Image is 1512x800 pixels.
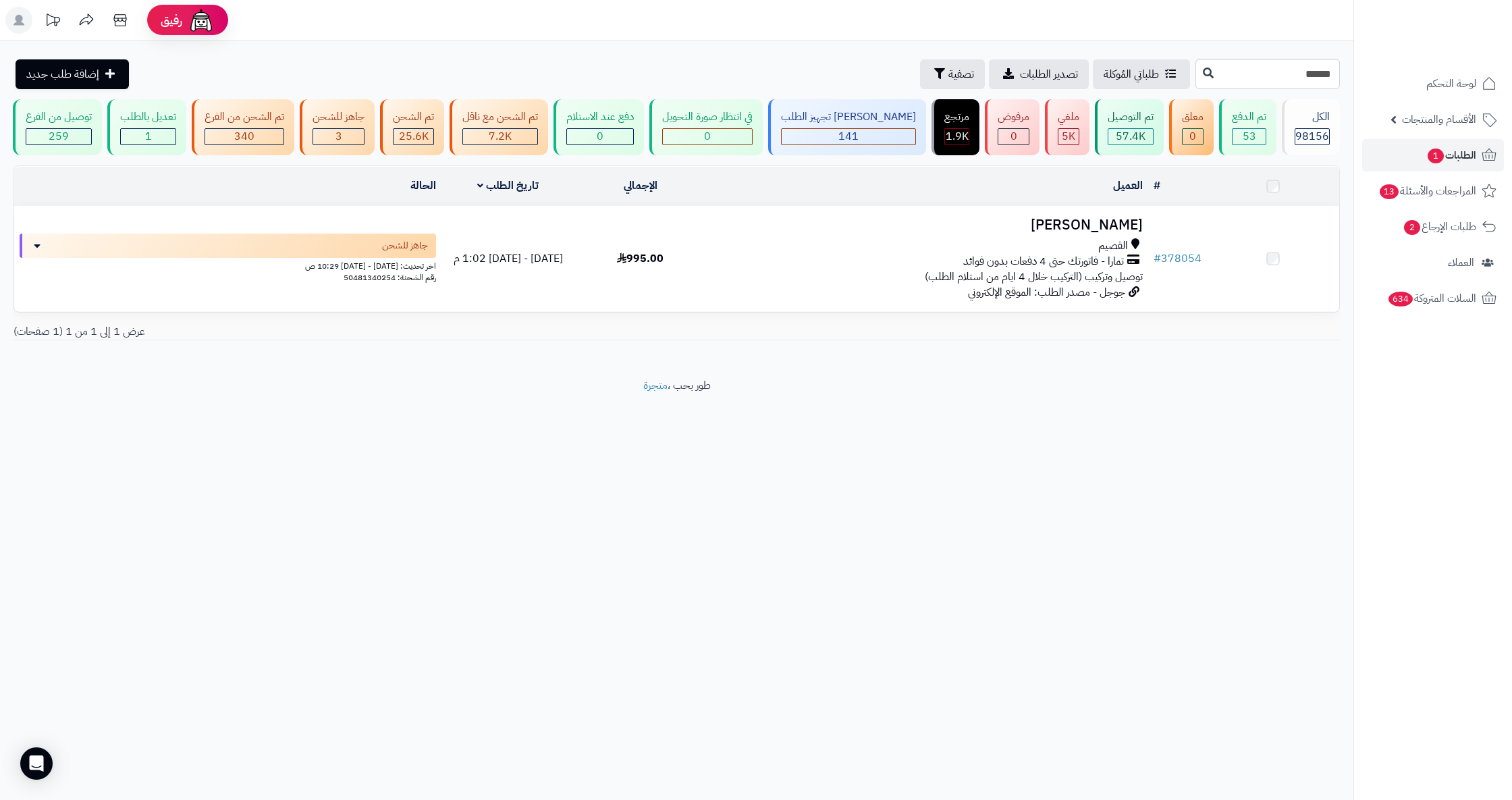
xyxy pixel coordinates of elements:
[20,747,53,780] div: Open Intercom Messenger
[1426,146,1476,165] span: الطلبات
[1166,99,1216,155] a: معلق 0
[765,99,929,155] a: [PERSON_NAME] تجهيز الطلب 141
[297,99,377,155] a: جاهز للشحن 3
[382,239,428,252] span: جاهز للشحن
[394,129,433,144] div: 25593
[121,129,175,144] div: 1
[1387,289,1476,308] span: السلات المتروكة
[410,178,436,194] a: الحالة
[1295,128,1329,144] span: 98156
[313,129,364,144] div: 3
[26,66,99,82] span: إضافة طلب جديد
[1058,129,1079,144] div: 5030
[946,128,969,144] span: 1.9K
[234,128,254,144] span: 340
[643,377,668,394] a: متجرة
[16,59,129,89] a: إضافة طلب جديد
[1387,291,1414,307] span: 634
[335,128,342,144] span: 3
[1116,128,1145,144] span: 57.4K
[399,128,429,144] span: 25.6K
[3,324,677,340] div: عرض 1 إلى 1 من 1 (1 صفحات)
[704,128,711,144] span: 0
[1216,99,1279,155] a: تم الدفع 53
[1233,129,1266,144] div: 53
[1403,219,1421,236] span: 2
[1062,128,1075,144] span: 5K
[1403,217,1476,236] span: طلبات الإرجاع
[462,109,538,125] div: تم الشحن مع ناقل
[463,129,537,144] div: 7222
[663,129,752,144] div: 0
[477,178,539,194] a: تاريخ الطلب
[712,217,1143,233] h3: [PERSON_NAME]
[1362,175,1504,207] a: المراجعات والأسئلة13
[20,258,436,272] div: اخر تحديث: [DATE] - [DATE] 10:29 ص
[205,109,284,125] div: تم الشحن من الفرع
[647,99,765,155] a: في انتظار صورة التحويل 0
[1232,109,1266,125] div: تم الدفع
[1426,74,1476,93] span: لوحة التحكم
[377,99,447,155] a: تم الشحن 25.6K
[447,99,551,155] a: تم الشحن مع ناقل 7.2K
[189,99,297,155] a: تم الشحن من الفرع 340
[1402,110,1476,129] span: الأقسام والمنتجات
[968,284,1125,300] span: جوجل - مصدر الطلب: الموقع الإلكتروني
[26,109,92,125] div: توصيل من الفرع
[1020,66,1078,82] span: تصدير الطلبات
[925,269,1143,285] span: توصيل وتركيب (التركيب خلال 4 ايام من استلام الطلب)
[1243,128,1256,144] span: 53
[49,128,69,144] span: 259
[120,109,176,125] div: تعديل بالطلب
[929,99,982,155] a: مرتجع 1.9K
[205,129,283,144] div: 340
[36,7,70,37] a: تحديثات المنصة
[1378,182,1476,201] span: المراجعات والأسئلة
[1113,178,1143,194] a: العميل
[1362,282,1504,315] a: السلات المتروكة634
[597,128,603,144] span: 0
[1154,178,1160,194] a: #
[1058,109,1079,125] div: ملغي
[1362,211,1504,243] a: طلبات الإرجاع2
[1042,99,1092,155] a: ملغي 5K
[489,128,512,144] span: 7.2K
[1010,128,1017,144] span: 0
[454,250,563,267] span: [DATE] - [DATE] 1:02 م
[1362,139,1504,171] a: الطلبات1
[948,66,974,82] span: تصفية
[393,109,434,125] div: تم الشحن
[1362,246,1504,279] a: العملاء
[782,129,915,144] div: 141
[1154,250,1161,267] span: #
[945,129,969,144] div: 1871
[963,254,1124,269] span: تمارا - فاتورتك حتى 4 دفعات بدون فوائد
[944,109,969,125] div: مرتجع
[998,109,1029,125] div: مرفوض
[982,99,1042,155] a: مرفوض 0
[1295,109,1330,125] div: الكل
[1092,99,1166,155] a: تم التوصيل 57.4K
[1108,109,1154,125] div: تم التوصيل
[1362,68,1504,100] a: لوحة التحكم
[1183,129,1203,144] div: 0
[145,128,152,144] span: 1
[998,129,1029,144] div: 0
[313,109,364,125] div: جاهز للشحن
[1154,250,1201,267] a: #378054
[662,109,753,125] div: في انتظار صورة التحويل
[1108,129,1153,144] div: 57359
[1279,99,1343,155] a: الكل98156
[161,12,182,28] span: رفيق
[566,109,634,125] div: دفع عند الاستلام
[188,7,215,34] img: ai-face.png
[1448,253,1474,272] span: العملاء
[781,109,916,125] div: [PERSON_NAME] تجهيز الطلب
[10,99,105,155] a: توصيل من الفرع 259
[344,271,436,284] span: رقم الشحنة: 50481340254
[617,250,664,267] span: 995.00
[1182,109,1204,125] div: معلق
[838,128,859,144] span: 141
[105,99,189,155] a: تعديل بالطلب 1
[624,178,657,194] a: الإجمالي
